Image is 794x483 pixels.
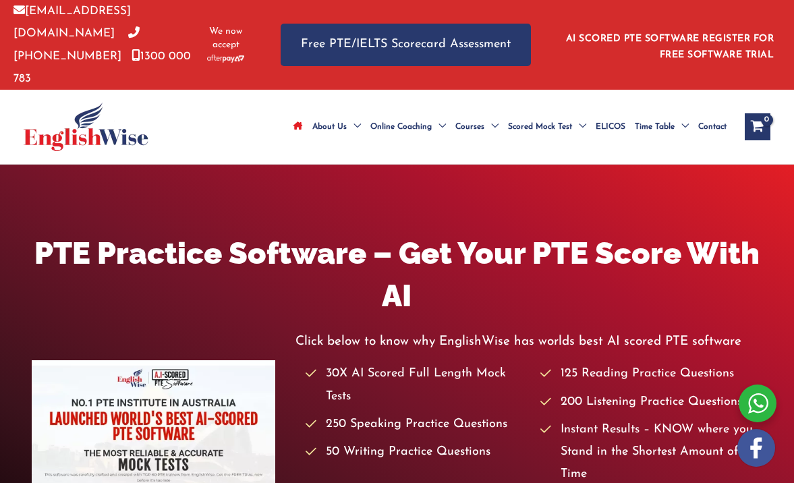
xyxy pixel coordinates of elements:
a: Scored Mock TestMenu Toggle [503,103,591,150]
li: 200 Listening Practice Questions [540,391,762,414]
span: About Us [312,103,347,150]
span: Menu Toggle [347,103,361,150]
a: Online CoachingMenu Toggle [366,103,451,150]
span: Menu Toggle [675,103,689,150]
span: Online Coaching [370,103,432,150]
img: cropped-ew-logo [24,103,148,151]
a: View Shopping Cart, empty [745,113,770,140]
a: 1300 000 783 [13,51,191,84]
p: Click below to know why EnglishWise has worlds best AI scored PTE software [295,331,762,353]
img: Afterpay-Logo [207,55,244,62]
span: Scored Mock Test [508,103,572,150]
a: CoursesMenu Toggle [451,103,503,150]
h1: PTE Practice Software – Get Your PTE Score With AI [32,232,762,317]
aside: Header Widget 1 [558,23,781,67]
a: Contact [693,103,731,150]
a: [PHONE_NUMBER] [13,28,140,61]
span: Menu Toggle [572,103,586,150]
a: About UsMenu Toggle [308,103,366,150]
span: Courses [455,103,484,150]
span: Menu Toggle [484,103,499,150]
span: We now accept [205,25,247,52]
a: Free PTE/IELTS Scorecard Assessment [281,24,531,66]
a: AI SCORED PTE SOFTWARE REGISTER FOR FREE SOFTWARE TRIAL [566,34,774,60]
span: Menu Toggle [432,103,446,150]
li: 250 Speaking Practice Questions [306,414,528,436]
li: 125 Reading Practice Questions [540,363,762,385]
span: ELICOS [596,103,625,150]
nav: Site Navigation: Main Menu [289,103,731,150]
span: Time Table [635,103,675,150]
li: 30X AI Scored Full Length Mock Tests [306,363,528,408]
a: [EMAIL_ADDRESS][DOMAIN_NAME] [13,5,131,39]
li: 50 Writing Practice Questions [306,441,528,463]
a: Time TableMenu Toggle [630,103,693,150]
img: white-facebook.png [737,429,775,467]
span: Contact [698,103,727,150]
a: ELICOS [591,103,630,150]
